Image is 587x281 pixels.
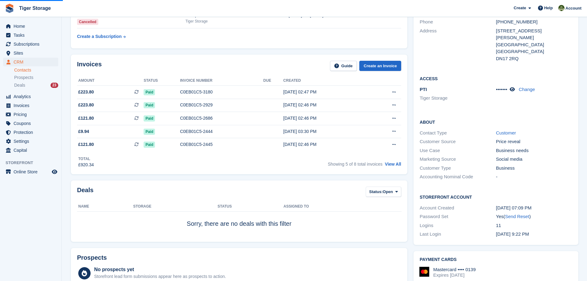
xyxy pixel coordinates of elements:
[420,138,496,145] div: Customer Source
[144,89,155,95] span: Paid
[78,115,94,122] span: £121.80
[558,5,565,11] img: Matthew Ellwood
[496,87,508,92] span: •••••••
[283,115,368,122] div: [DATE] 02:46 PM
[420,19,496,26] div: Phone
[180,76,263,86] th: Invoice number
[14,101,51,110] span: Invoices
[420,194,572,200] h2: Storefront Account
[14,119,51,128] span: Coupons
[14,40,51,48] span: Subscriptions
[369,189,383,195] span: Status:
[496,27,572,41] div: [STREET_ADDRESS][PERSON_NAME]
[94,266,226,273] div: No prospects yet
[420,156,496,163] div: Marketing Source
[359,61,401,71] a: Create an Invoice
[3,137,58,146] a: menu
[14,75,33,81] span: Prospects
[3,110,58,119] a: menu
[14,31,51,39] span: Tasks
[180,128,263,135] div: C0EB01C5-2444
[3,58,58,66] a: menu
[3,146,58,155] a: menu
[14,49,51,57] span: Sites
[94,273,226,280] div: Storefront lead form submissions appear here as prospects to action.
[496,222,572,229] div: 11
[496,130,516,135] a: Customer
[544,5,553,11] span: Help
[420,95,496,102] li: Tiger Storage
[133,202,218,212] th: Storage
[51,83,58,88] div: 23
[283,202,401,212] th: Assigned to
[187,220,291,227] span: Sorry, there are no deals with this filter
[420,222,496,229] div: Logins
[3,167,58,176] a: menu
[514,5,526,11] span: Create
[17,3,53,13] a: Tiger Storage
[180,115,263,122] div: C0EB01C5-2686
[3,31,58,39] a: menu
[14,92,51,101] span: Analytics
[180,102,263,108] div: C0EB01C5-2929
[78,128,89,135] span: £9.94
[420,165,496,172] div: Customer Type
[385,162,401,167] a: View All
[420,119,572,125] h2: About
[283,102,368,108] div: [DATE] 02:46 PM
[496,173,572,180] div: -
[496,165,572,172] div: Business
[565,5,581,11] span: Account
[14,82,58,89] a: Deals 23
[328,162,382,167] span: Showing 5 of 8 total invoices
[14,128,51,137] span: Protection
[330,61,357,71] a: Guide
[419,267,429,277] img: Mastercard Logo
[420,27,496,62] div: Address
[283,76,368,86] th: Created
[3,22,58,31] a: menu
[433,272,476,278] div: Expires [DATE]
[420,205,496,212] div: Account Created
[77,61,102,71] h2: Invoices
[366,187,401,197] button: Status: Open
[496,41,572,48] div: [GEOGRAPHIC_DATA]
[6,160,61,166] span: Storefront
[519,87,535,92] a: Change
[496,48,572,55] div: [GEOGRAPHIC_DATA]
[14,137,51,146] span: Settings
[3,128,58,137] a: menu
[14,74,58,81] a: Prospects
[496,138,572,145] div: Price reveal
[496,19,572,26] div: [PHONE_NUMBER]
[420,87,427,92] span: PTI
[144,76,180,86] th: Status
[77,76,144,86] th: Amount
[5,4,14,13] img: stora-icon-8386f47178a22dfd0bd8f6a31ec36ba5ce8667c1dd55bd0f319d3a0aa187defe.svg
[496,205,572,212] div: [DATE] 07:09 PM
[77,254,107,261] h2: Prospects
[14,22,51,31] span: Home
[496,156,572,163] div: Social media
[3,119,58,128] a: menu
[218,202,283,212] th: Status
[420,75,572,81] h2: Access
[144,142,155,148] span: Paid
[180,141,263,148] div: C0EB01C5-2445
[3,49,58,57] a: menu
[14,146,51,155] span: Capital
[144,102,155,108] span: Paid
[420,257,572,262] h2: Payment cards
[420,147,496,154] div: Use Case
[503,214,531,219] span: ( )
[383,189,393,195] span: Open
[77,19,98,25] div: Cancelled
[420,213,496,220] div: Password Set
[3,92,58,101] a: menu
[420,173,496,180] div: Accounting Nominal Code
[283,141,368,148] div: [DATE] 02:46 PM
[14,110,51,119] span: Pricing
[3,101,58,110] a: menu
[263,76,283,86] th: Due
[185,19,235,24] div: Tiger Storage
